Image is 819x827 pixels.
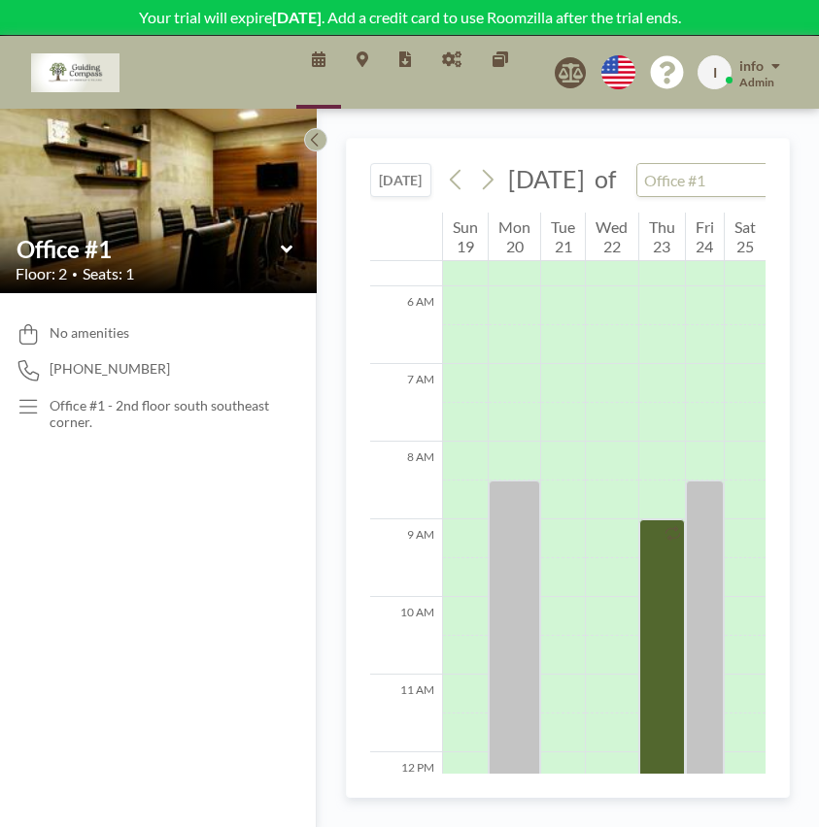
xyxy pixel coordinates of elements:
div: 9 AM [370,519,442,597]
span: Floor: 2 [16,264,67,283]
span: Admin [739,75,774,89]
div: 10 AM [370,597,442,675]
div: Mon 20 [489,213,540,261]
div: Tue 21 [541,213,585,261]
div: 6 AM [370,286,442,364]
div: Fri 24 [686,213,724,261]
button: [DATE] [370,163,431,197]
span: [PHONE_NUMBER] [50,360,170,378]
span: No amenities [50,324,129,342]
input: Office #1 [17,235,281,263]
span: I [713,64,717,82]
span: info [739,57,764,74]
img: organization-logo [31,53,119,92]
div: Sun 19 [443,213,488,261]
div: Sat 25 [725,213,766,261]
div: Thu 23 [639,213,685,261]
span: • [72,268,78,281]
input: Office #1 [637,164,786,196]
div: 8 AM [370,442,442,519]
p: Office #1 - 2nd floor south southeast corner. [50,397,278,431]
b: [DATE] [272,8,322,26]
div: Wed 22 [586,213,637,261]
span: of [595,164,616,194]
div: 11 AM [370,675,442,752]
span: [DATE] [508,164,585,193]
div: 7 AM [370,364,442,442]
span: Seats: 1 [83,264,134,283]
